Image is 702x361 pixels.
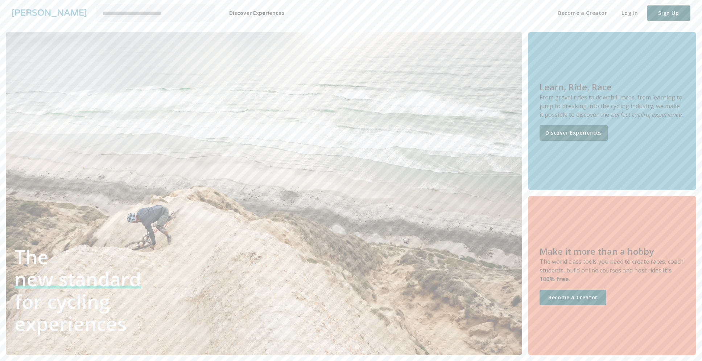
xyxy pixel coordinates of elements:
[653,9,685,18] span: Sign Up
[540,125,608,141] button: Discover Experiences
[540,294,606,300] a: Become a Creator
[540,93,685,119] div: From gravel rides to downhill races, from learning to jump to breaking into the cycling industry,...
[545,128,602,138] span: Discover Experiences
[558,9,607,18] span: Become a Creator
[622,9,638,18] span: Log In
[540,266,672,283] b: It's 100% free
[223,5,290,21] button: Discover Experiences
[540,290,606,305] button: Become a Creator
[15,246,172,335] h1: The for cycling experiences
[540,246,685,257] h5: Make it more than a hobby
[12,7,87,19] a: [PERSON_NAME]
[616,5,644,21] button: Log In
[552,5,613,21] button: Become a Creator
[229,9,285,18] span: Discover Experiences
[545,293,600,302] span: Become a Creator
[96,5,214,21] input: search
[540,81,685,93] h5: Learn, Ride, Race
[540,257,685,283] p: The world class tools you need to create races, coach students, build online courses and host rid...
[611,111,682,119] i: perfect cycling experience
[15,266,141,292] span: new standard
[540,129,608,136] a: Discover Experiences
[647,5,690,21] button: Sign Up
